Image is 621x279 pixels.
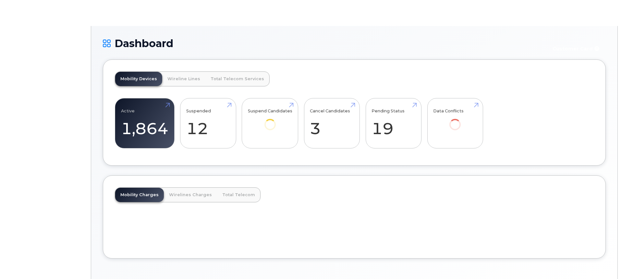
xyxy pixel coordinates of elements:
a: Mobility Devices [115,72,162,86]
a: Total Telecom Services [205,72,269,86]
a: Cancel Candidates 3 [310,102,354,145]
button: Customer Card [547,43,606,54]
a: Data Conflicts [433,102,477,139]
a: Wireline Lines [162,72,205,86]
a: Pending Status 19 [371,102,415,145]
a: Active 1,864 [121,102,168,145]
a: Total Telecom [217,188,260,202]
a: Suspended 12 [186,102,230,145]
a: Suspend Candidates [248,102,292,139]
a: Wirelines Charges [164,188,217,202]
a: Mobility Charges [115,188,164,202]
h1: Dashboard [103,38,544,49]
